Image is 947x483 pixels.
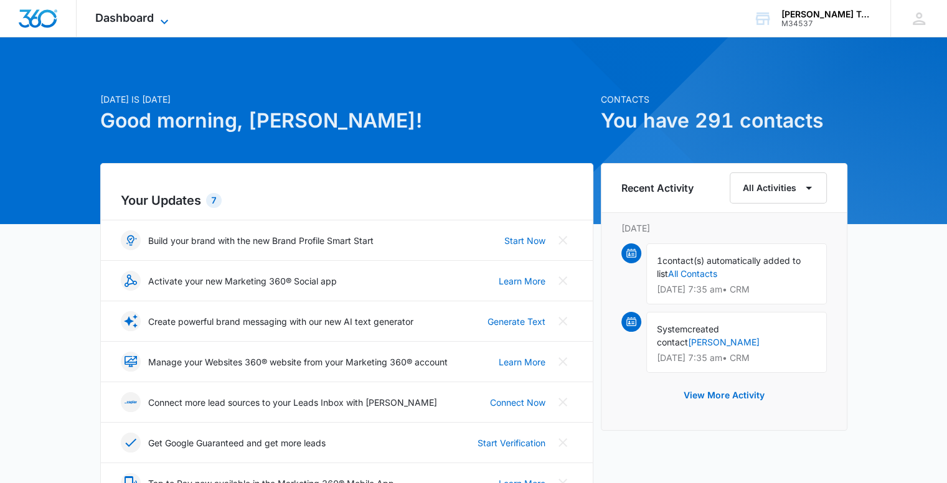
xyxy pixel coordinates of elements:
[148,315,413,328] p: Create powerful brand messaging with our new AI text generator
[490,396,545,409] a: Connect Now
[657,255,801,279] span: contact(s) automatically added to list
[601,106,847,136] h1: You have 291 contacts
[499,274,545,288] a: Learn More
[730,172,827,204] button: All Activities
[668,268,717,279] a: All Contacts
[499,355,545,368] a: Learn More
[553,271,573,291] button: Close
[657,354,816,362] p: [DATE] 7:35 am • CRM
[553,230,573,250] button: Close
[657,285,816,294] p: [DATE] 7:35 am • CRM
[688,337,760,347] a: [PERSON_NAME]
[488,315,545,328] a: Generate Text
[95,11,154,24] span: Dashboard
[148,436,326,449] p: Get Google Guaranteed and get more leads
[781,9,872,19] div: account name
[657,255,662,266] span: 1
[148,234,374,247] p: Build your brand with the new Brand Profile Smart Start
[671,380,777,410] button: View More Activity
[781,19,872,28] div: account id
[657,324,687,334] span: System
[553,392,573,412] button: Close
[553,311,573,331] button: Close
[206,193,222,208] div: 7
[621,222,827,235] p: [DATE]
[621,181,694,195] h6: Recent Activity
[148,274,337,288] p: Activate your new Marketing 360® Social app
[148,396,437,409] p: Connect more lead sources to your Leads Inbox with [PERSON_NAME]
[601,93,847,106] p: Contacts
[100,93,593,106] p: [DATE] is [DATE]
[100,106,593,136] h1: Good morning, [PERSON_NAME]!
[553,352,573,372] button: Close
[657,324,719,347] span: created contact
[121,191,573,210] h2: Your Updates
[504,234,545,247] a: Start Now
[553,433,573,453] button: Close
[148,355,448,368] p: Manage your Websites 360® website from your Marketing 360® account
[478,436,545,449] a: Start Verification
